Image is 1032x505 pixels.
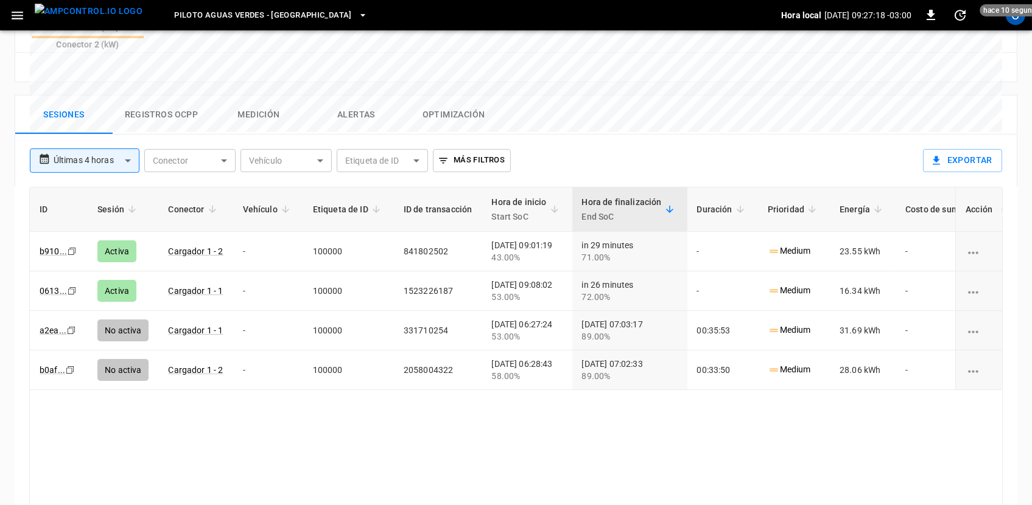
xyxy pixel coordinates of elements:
button: Más filtros [433,149,511,172]
p: Medium [768,363,811,376]
a: Cargador 1 - 1 [168,326,223,335]
button: Alertas [307,96,405,134]
span: Vehículo [243,202,293,217]
p: Medium [768,324,811,336]
td: 00:33:50 [687,350,758,390]
div: 89.00% [582,370,678,382]
img: ampcontrol.io logo [35,4,142,19]
div: charging session options [966,364,992,376]
p: Hora local [781,9,822,21]
span: Hora de inicioStart SoC [491,195,562,224]
span: Conector [168,202,220,217]
div: Hora de finalización [582,195,662,224]
button: Exportar [923,149,1002,172]
a: Cargador 1 - 2 [168,365,223,375]
button: Optimización [405,96,502,134]
button: Sesiones [15,96,113,134]
p: End SoC [582,209,662,224]
span: Piloto Aguas Verdes - [GEOGRAPHIC_DATA] [174,9,352,23]
div: charging session options [966,324,992,336]
div: copy [66,324,78,337]
td: 28.06 kWh [830,350,896,390]
p: [DATE] 09:27:18 -03:00 [824,9,911,21]
span: Sesión [97,202,140,217]
div: copy [65,363,77,377]
div: [DATE] 07:03:17 [582,318,678,343]
div: charging session options [966,285,992,297]
div: charging session options [966,245,992,257]
div: Últimas 4 horas [54,149,139,172]
button: set refresh interval [950,5,970,25]
div: No activa [97,319,149,341]
button: Piloto Aguas Verdes - [GEOGRAPHIC_DATA] [169,4,373,27]
td: 100000 [303,311,394,350]
span: Duración [697,202,748,217]
div: Costo de suministro [905,198,1008,220]
th: ID [30,187,88,232]
div: 53.00% [491,330,562,343]
div: Hora de inicio [491,195,546,224]
td: - [896,311,1018,350]
div: [DATE] 07:02:33 [582,358,678,382]
td: 100000 [303,350,394,390]
th: Acción [955,187,1002,232]
div: 58.00% [491,370,562,382]
th: ID de transacción [394,187,482,232]
span: Energía [840,202,886,217]
span: Etiqueta de ID [313,202,384,217]
td: 00:35:53 [687,311,758,350]
button: Medición [210,96,307,134]
div: [DATE] 06:27:24 [491,318,562,343]
button: Registros OCPP [113,96,210,134]
td: 31.69 kWh [830,311,896,350]
span: Hora de finalizaciónEnd SoC [582,195,678,224]
td: - [896,350,1018,390]
span: Prioridad [768,202,820,217]
td: 2058004322 [394,350,482,390]
div: No activa [97,359,149,381]
div: 89.00% [582,330,678,343]
td: - [233,350,303,390]
td: - [233,311,303,350]
td: 331710254 [394,311,482,350]
p: Start SoC [491,209,546,224]
div: [DATE] 06:28:43 [491,358,562,382]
